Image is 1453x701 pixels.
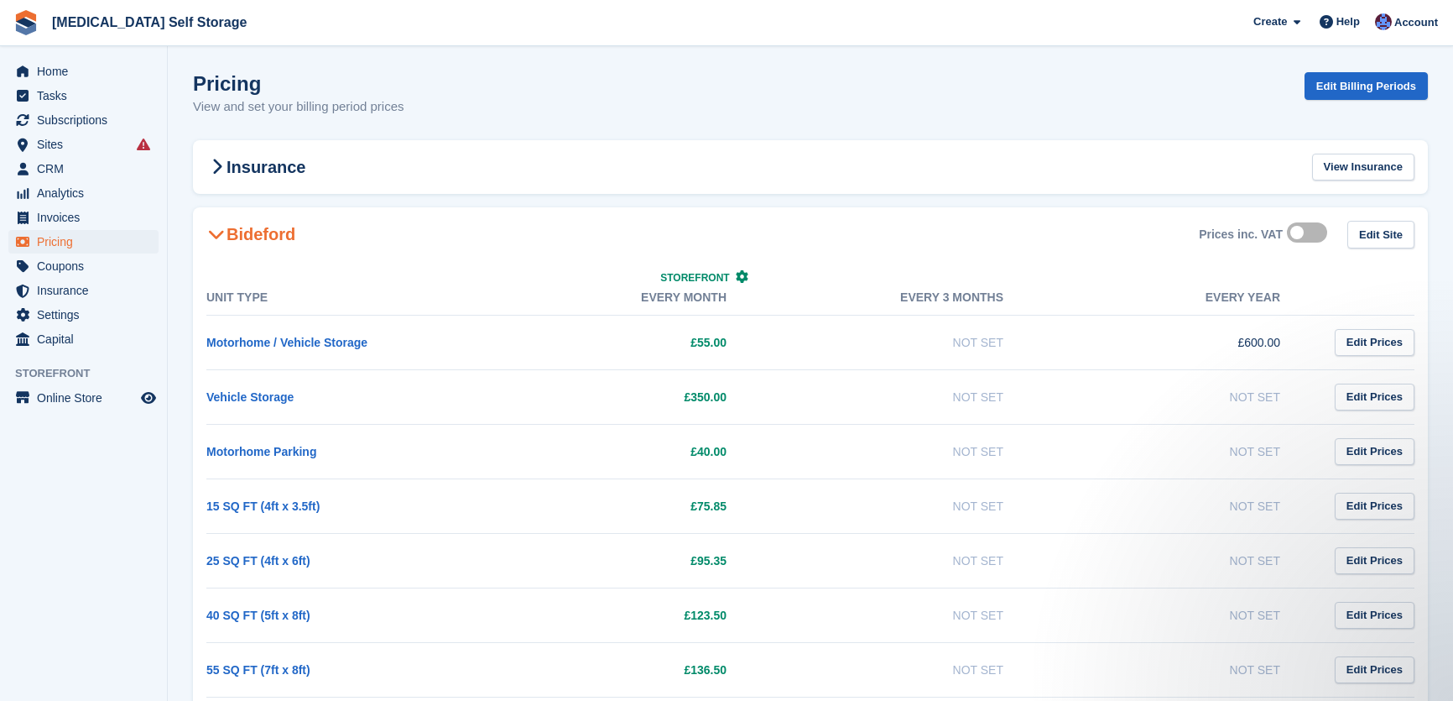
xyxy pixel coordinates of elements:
p: View and set your billing period prices [193,97,404,117]
td: Not Set [1037,533,1314,588]
span: Account [1394,14,1438,31]
div: Prices inc. VAT [1199,228,1283,242]
th: Every 3 months [760,280,1037,316]
a: Edit Prices [1335,438,1414,466]
h2: Bideford [206,224,295,244]
span: Home [37,60,138,83]
a: Edit Prices [1335,329,1414,357]
a: Vehicle Storage [206,390,294,404]
span: Settings [37,303,138,327]
span: Online Store [37,386,138,410]
td: Not Set [1037,588,1314,642]
td: Not Set [760,479,1037,533]
a: Edit Prices [1335,602,1414,630]
th: Every month [483,280,760,316]
a: Edit Prices [1335,547,1414,575]
a: 25 SQ FT (4ft x 6ft) [206,554,310,568]
span: Coupons [37,254,138,278]
td: £40.00 [483,424,760,479]
span: Tasks [37,84,138,107]
a: menu [8,206,159,229]
td: £600.00 [1037,315,1314,369]
td: Not Set [1037,424,1314,479]
th: Unit Type [206,280,483,316]
td: £350.00 [483,369,760,424]
span: Insurance [37,279,138,302]
td: Not Set [1037,369,1314,424]
a: menu [8,157,159,180]
a: [MEDICAL_DATA] Self Storage [45,8,253,36]
a: 15 SQ FT (4ft x 3.5ft) [206,500,320,513]
td: Not Set [760,315,1037,369]
span: Storefront [15,365,167,382]
span: CRM [37,157,138,180]
a: Edit Prices [1335,493,1414,521]
a: menu [8,108,159,132]
span: Pricing [37,230,138,254]
td: Not Set [760,533,1037,588]
td: Not Set [1037,642,1314,697]
span: Help [1336,13,1360,30]
a: menu [8,230,159,254]
a: menu [8,84,159,107]
h2: Insurance [206,157,305,177]
span: Sites [37,133,138,156]
td: Not Set [760,369,1037,424]
td: Not Set [1037,479,1314,533]
td: £123.50 [483,588,760,642]
td: £75.85 [483,479,760,533]
a: 55 SQ FT (7ft x 8ft) [206,663,310,677]
a: Motorhome Parking [206,445,316,458]
h1: Pricing [193,72,404,95]
td: Not Set [760,588,1037,642]
a: Storefront [660,272,748,284]
td: Not Set [760,424,1037,479]
span: Analytics [37,181,138,205]
a: View Insurance [1312,154,1414,181]
td: £95.35 [483,533,760,588]
a: Edit Prices [1335,384,1414,411]
a: menu [8,303,159,327]
a: Preview store [138,388,159,408]
a: Motorhome / Vehicle Storage [206,336,367,349]
a: Edit Billing Periods [1305,72,1428,100]
span: Invoices [37,206,138,229]
img: Helen Walker [1375,13,1392,30]
a: Edit Site [1347,221,1414,248]
a: menu [8,181,159,205]
th: Every year [1037,280,1314,316]
a: menu [8,254,159,278]
a: 40 SQ FT (5ft x 8ft) [206,609,310,622]
a: menu [8,386,159,410]
a: menu [8,133,159,156]
a: menu [8,327,159,351]
span: Create [1253,13,1287,30]
i: Smart entry sync failures have occurred [137,138,150,151]
a: Edit Prices [1335,657,1414,684]
td: £136.50 [483,642,760,697]
span: Subscriptions [37,108,138,132]
a: menu [8,60,159,83]
td: £55.00 [483,315,760,369]
td: Not Set [760,642,1037,697]
img: stora-icon-8386f47178a22dfd0bd8f6a31ec36ba5ce8667c1dd55bd0f319d3a0aa187defe.svg [13,10,39,35]
span: Capital [37,327,138,351]
span: Storefront [660,272,729,284]
a: menu [8,279,159,302]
